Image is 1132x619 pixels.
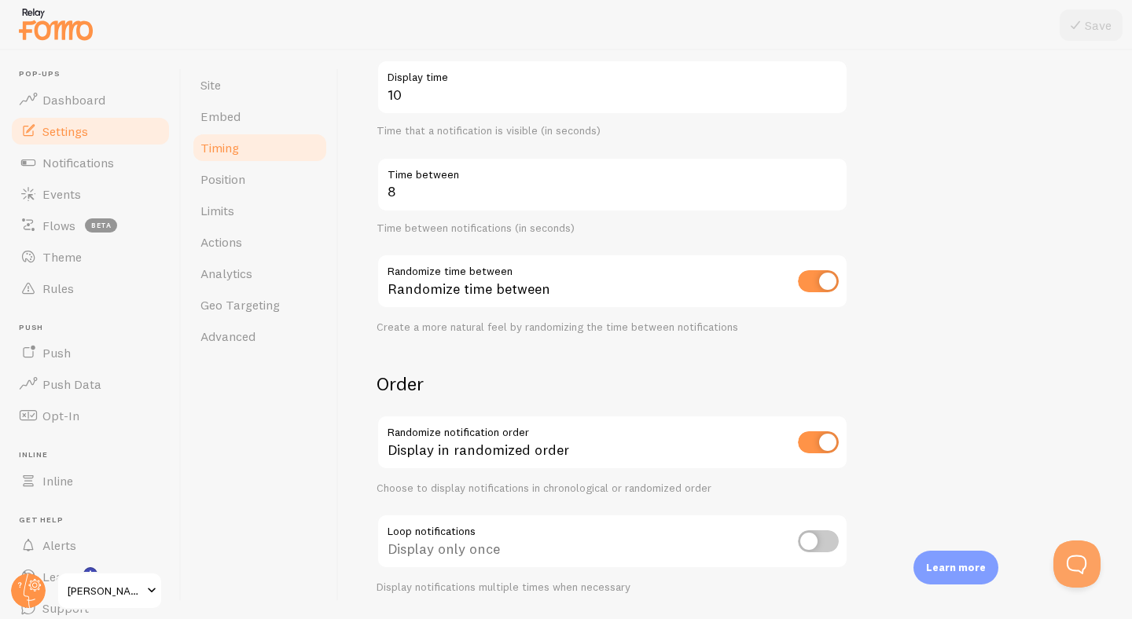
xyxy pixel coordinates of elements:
[377,372,848,396] h2: Order
[42,186,81,202] span: Events
[377,222,848,236] div: Time between notifications (in seconds)
[9,465,171,496] a: Inline
[19,515,171,526] span: Get Help
[191,132,329,163] a: Timing
[83,567,97,581] svg: <p>Watch New Feature Tutorials!</p>
[377,482,848,496] div: Choose to display notifications in chronological or randomized order
[200,108,241,124] span: Embed
[200,171,245,187] span: Position
[19,69,171,79] span: Pop-ups
[19,450,171,460] span: Inline
[200,328,255,344] span: Advanced
[42,537,76,553] span: Alerts
[42,123,88,139] span: Settings
[9,241,171,273] a: Theme
[42,473,73,489] span: Inline
[19,323,171,333] span: Push
[377,320,848,335] div: Create a more natural feel by randomizing the time between notifications
[191,289,329,320] a: Geo Targeting
[200,234,242,250] span: Actions
[377,415,848,472] div: Display in randomized order
[42,408,79,423] span: Opt-In
[42,376,101,392] span: Push Data
[9,210,171,241] a: Flows beta
[42,345,71,361] span: Push
[200,77,221,93] span: Site
[191,258,329,289] a: Analytics
[9,368,171,400] a: Push Data
[42,280,74,296] span: Rules
[42,249,82,265] span: Theme
[191,163,329,195] a: Position
[85,218,117,233] span: beta
[9,273,171,304] a: Rules
[191,69,329,101] a: Site
[9,400,171,431] a: Opt-In
[1053,540,1101,588] iframe: Help Scout Beacon - Open
[9,529,171,561] a: Alerts
[17,4,95,44] img: fomo-relay-logo-orange.svg
[9,84,171,115] a: Dashboard
[191,226,329,258] a: Actions
[377,581,848,595] div: Display notifications multiple times when necessary
[68,581,142,600] span: [PERSON_NAME] Bouquets
[377,124,848,138] div: Time that a notification is visible (in seconds)
[200,140,239,156] span: Timing
[926,560,986,575] p: Learn more
[377,254,848,311] div: Randomize time between
[377,60,848,86] label: Display time
[200,266,252,281] span: Analytics
[42,92,105,108] span: Dashboard
[200,203,234,218] span: Limits
[913,551,998,584] div: Learn more
[42,569,75,584] span: Learn
[191,101,329,132] a: Embed
[191,195,329,226] a: Limits
[377,514,848,571] div: Display only once
[377,157,848,184] label: Time between
[42,218,75,233] span: Flows
[200,297,280,313] span: Geo Targeting
[42,155,114,170] span: Notifications
[9,147,171,178] a: Notifications
[9,337,171,368] a: Push
[9,561,171,592] a: Learn
[9,115,171,147] a: Settings
[9,178,171,210] a: Events
[57,572,163,610] a: [PERSON_NAME] Bouquets
[191,320,329,352] a: Advanced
